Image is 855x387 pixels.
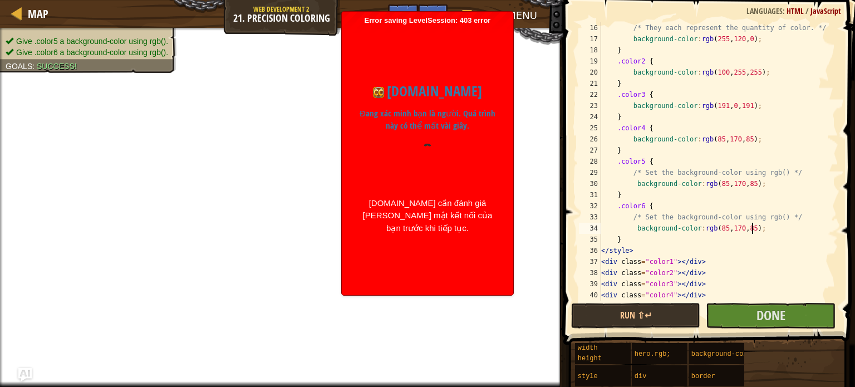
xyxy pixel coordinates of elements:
[756,306,785,324] span: Done
[746,6,783,16] span: Languages
[787,6,805,16] span: HTML
[783,6,787,16] span: :
[347,16,508,290] span: Error saving LevelSession: 403 error
[578,344,598,352] span: width
[579,290,601,301] div: 40
[579,33,601,45] div: 17
[579,301,601,312] div: 41
[579,200,601,212] div: 32
[6,62,32,71] span: Goals
[810,6,841,16] span: JavaScript
[424,8,442,19] span: Hints
[579,56,601,67] div: 19
[579,267,601,278] div: 38
[691,373,715,380] span: border
[579,123,601,134] div: 25
[579,245,601,256] div: 36
[706,303,836,329] button: Done
[579,111,601,123] div: 24
[37,62,77,71] span: Success!
[635,373,647,380] span: div
[691,350,755,358] span: background-color
[578,355,602,362] span: height
[356,107,499,133] p: Đang xác minh bạn là người. Quá trình này có thể mất vài giây.
[356,81,499,102] h1: [DOMAIN_NAME]
[579,89,601,100] div: 22
[579,145,601,156] div: 27
[579,22,601,33] div: 16
[18,368,32,381] button: Ask AI
[453,4,543,31] button: Game Menu
[579,212,601,223] div: 33
[579,256,601,267] div: 37
[579,189,601,200] div: 31
[579,223,601,234] div: 34
[16,37,168,46] span: Give .color5 a background-color using rgb().
[578,373,598,380] span: style
[579,178,601,189] div: 30
[579,156,601,167] div: 28
[356,197,499,235] div: [DOMAIN_NAME] cần đánh giá [PERSON_NAME] mật kết nối của bạn trước khi tiếp tục.
[635,350,671,358] span: hero.rgb;
[6,47,168,58] li: Give .color6 a background-color using rgb().
[579,78,601,89] div: 21
[579,234,601,245] div: 35
[6,36,168,47] li: Give .color5 a background-color using rgb().
[805,6,810,16] span: /
[579,167,601,178] div: 29
[22,6,48,21] a: Map
[579,134,601,145] div: 26
[373,87,384,98] img: Biểu tượng cho codecombat.com
[579,278,601,290] div: 39
[571,303,701,329] button: Run ⇧↵
[474,8,537,23] span: Game Menu
[28,6,48,21] span: Map
[388,4,418,25] button: Ask AI
[579,100,601,111] div: 23
[394,8,412,19] span: Ask AI
[579,45,601,56] div: 18
[32,62,37,71] span: :
[16,48,168,57] span: Give .color6 a background-color using rgb().
[579,67,601,78] div: 20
